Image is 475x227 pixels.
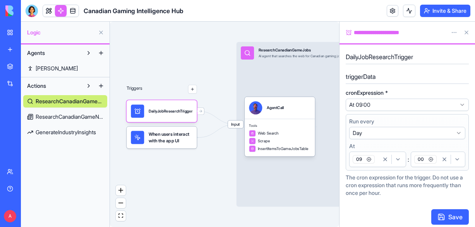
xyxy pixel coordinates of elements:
[36,128,96,136] span: GenerateIndustryInsights
[127,67,197,148] div: Triggers
[23,95,107,108] a: ResearchCanadianGameJobs
[127,85,142,94] p: Triggers
[149,131,193,144] span: When users interact with the app UI
[23,80,82,92] button: Actions
[346,174,469,197] div: The cron expression for the trigger. Do not use a cron expression that runs more frequently than ...
[431,209,469,225] button: Save
[346,72,469,81] h5: triggerData
[4,210,16,222] span: A
[249,123,310,128] span: Tools
[116,211,126,221] button: fit view
[349,152,406,167] button: 09
[258,138,270,144] span: Scrape
[349,127,465,139] button: Select frequency
[198,125,235,138] g: Edge from UI_TRIGGERS to 68e245555b96b906f58b261e
[258,131,279,136] span: Web Search
[127,100,197,122] div: DailyJobResearchTrigger
[116,185,126,196] button: zoom in
[346,99,469,111] button: Select preset schedule
[259,48,424,53] div: ResearchCanadianGameJobs
[346,90,384,96] span: cronExpression
[36,97,103,105] span: ResearchCanadianGameJobs
[5,5,53,16] img: logo
[23,47,82,59] button: Agents
[36,113,103,121] span: ResearchCanadianGameNews
[245,97,315,157] div: AgentCallToolsWeb SearchScrapeInsertItemsToGameJobsTable
[23,62,107,75] a: [PERSON_NAME]
[23,126,107,138] a: GenerateIndustryInsights
[84,6,183,15] span: Canadian Gaming Intelligence Hub
[259,54,424,58] div: AI agent that searches the web for Canadian gaming job postings, analyzes them, and stores the re...
[116,198,126,208] button: zoom out
[149,108,193,114] div: DailyJobResearchTrigger
[346,52,469,61] h5: DailyJobResearchTrigger
[420,5,470,17] button: Invite & Share
[353,155,375,164] span: 09
[408,155,409,164] span: :
[267,105,284,111] div: AgentCall
[237,42,458,207] div: InputResearchCanadianGameJobsAI agent that searches the web for Canadian gaming job postings, ana...
[27,82,46,90] span: Actions
[27,49,45,57] span: Agents
[258,146,309,152] span: InsertItemsToGameJobsTable
[349,142,465,150] label: At
[411,152,465,167] button: 00
[198,111,235,124] g: Edge from 68e2459507a2cfb5049d9cf6 to 68e245555b96b906f58b261e
[36,65,78,72] span: [PERSON_NAME]
[127,126,197,148] div: When users interact with the app UI
[414,155,437,164] span: 00
[228,121,244,128] span: Input
[349,118,465,125] label: Run every
[23,111,107,123] a: ResearchCanadianGameNews
[27,29,95,36] span: Logic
